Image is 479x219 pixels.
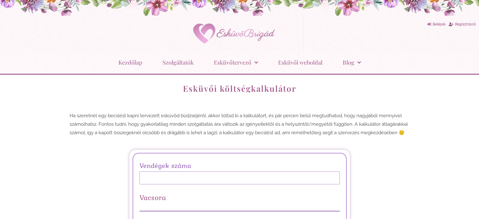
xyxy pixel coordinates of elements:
[214,54,258,71] a: Esküvőtervező
[118,54,142,71] a: Kezdőlap
[163,54,194,71] a: Szolgáltatók
[70,112,410,137] p: Ha szeretnél egy becslést kapni tervezett esküvőd büdzséjéről, akkor töltsd ki a kalkulátort, és ...
[140,160,340,171] label: Vendégek száma
[455,22,476,26] span: Regisztráció
[3,54,476,71] nav: Menu
[433,22,446,26] span: Belépés
[140,194,340,201] h2: Vacsora
[70,84,410,93] h1: Esküvői költségkalkulátor
[449,20,476,29] a: Regisztráció
[278,54,322,71] a: Esküvői weboldal
[427,20,446,29] a: Belépés
[343,54,361,71] a: Blog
